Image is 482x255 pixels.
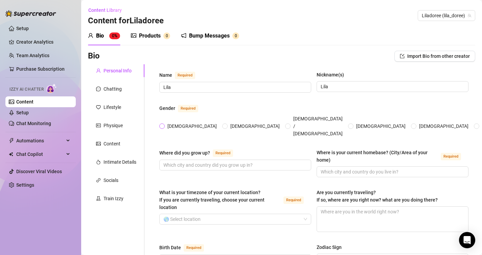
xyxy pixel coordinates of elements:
sup: 0 [232,32,239,39]
label: Nickname(s) [317,71,349,78]
button: Content Library [88,5,127,16]
div: Personal Info [104,67,132,74]
span: Required [441,153,461,160]
label: Where did you grow up? [159,149,240,157]
div: Bio [96,32,104,40]
span: [DEMOGRAPHIC_DATA] [416,122,471,130]
h3: Bio [88,51,100,62]
span: user [96,68,101,73]
a: Discover Viral Videos [16,169,62,174]
label: Birth Date [159,244,211,252]
span: Automations [16,135,64,146]
a: Setup [16,110,29,115]
a: Chat Monitoring [16,121,51,126]
span: picture [131,33,136,38]
input: Nickname(s) [321,83,463,90]
div: Socials [104,177,118,184]
span: Required [184,244,204,252]
span: Required [283,196,304,204]
input: Where is your current homebase? (City/Area of your home) [321,168,463,176]
div: Lifestyle [104,103,121,111]
span: [DEMOGRAPHIC_DATA] [165,122,220,130]
div: Where is your current homebase? (City/Area of your home) [317,149,438,164]
span: Required [175,72,195,79]
span: Chat Copilot [16,149,64,160]
div: Gender [159,105,175,112]
label: Where is your current homebase? (City/Area of your home) [317,149,468,164]
label: Zodiac Sign [317,244,346,251]
span: Required [213,149,233,157]
span: [DEMOGRAPHIC_DATA] [353,122,408,130]
span: Are you currently traveling? If so, where are you right now? what are you doing there? [317,190,438,203]
div: Name [159,71,172,79]
span: Import Bio from other creator [407,53,470,59]
div: Content [104,140,120,147]
span: [DEMOGRAPHIC_DATA] [228,122,282,130]
span: import [400,54,405,59]
span: idcard [96,123,101,128]
div: Where did you grow up? [159,149,210,157]
img: AI Chatter [46,84,57,93]
a: Team Analytics [16,53,49,58]
div: Intimate Details [104,158,136,166]
a: Purchase Subscription [16,66,65,72]
div: Train Izzy [104,195,123,202]
span: notification [181,33,186,38]
div: Chatting [104,85,122,93]
span: Required [178,105,198,112]
img: logo-BBDzfeDw.svg [5,10,56,17]
span: Liladoree (lila_doree) [422,10,471,21]
sup: 0 [163,32,170,39]
a: Settings [16,182,34,188]
span: link [96,178,101,183]
button: Import Bio from other creator [394,51,475,62]
span: team [467,14,472,18]
img: Chat Copilot [9,152,13,157]
span: heart [96,105,101,110]
span: user [88,33,93,38]
div: Birth Date [159,244,181,251]
div: Physique [104,122,123,129]
span: Content Library [88,7,122,13]
span: What is your timezone of your current location? If you are currently traveling, choose your curre... [159,190,265,210]
a: Setup [16,26,29,31]
span: [DEMOGRAPHIC_DATA] / [DEMOGRAPHIC_DATA] [291,115,345,137]
span: fire [96,160,101,164]
sup: 0% [109,32,120,39]
div: Open Intercom Messenger [459,232,475,248]
label: Gender [159,104,206,112]
h3: Content for Liladoree [88,16,164,26]
div: Nickname(s) [317,71,344,78]
span: thunderbolt [9,138,14,143]
div: Zodiac Sign [317,244,342,251]
div: Products [139,32,161,40]
input: Where did you grow up? [163,161,306,169]
a: Content [16,99,33,105]
input: Name [163,84,306,91]
div: Bump Messages [189,32,230,40]
label: Name [159,71,203,79]
span: Izzy AI Chatter [9,86,44,93]
a: Creator Analytics [16,37,70,47]
span: picture [96,141,101,146]
span: experiment [96,196,101,201]
span: message [96,87,101,91]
